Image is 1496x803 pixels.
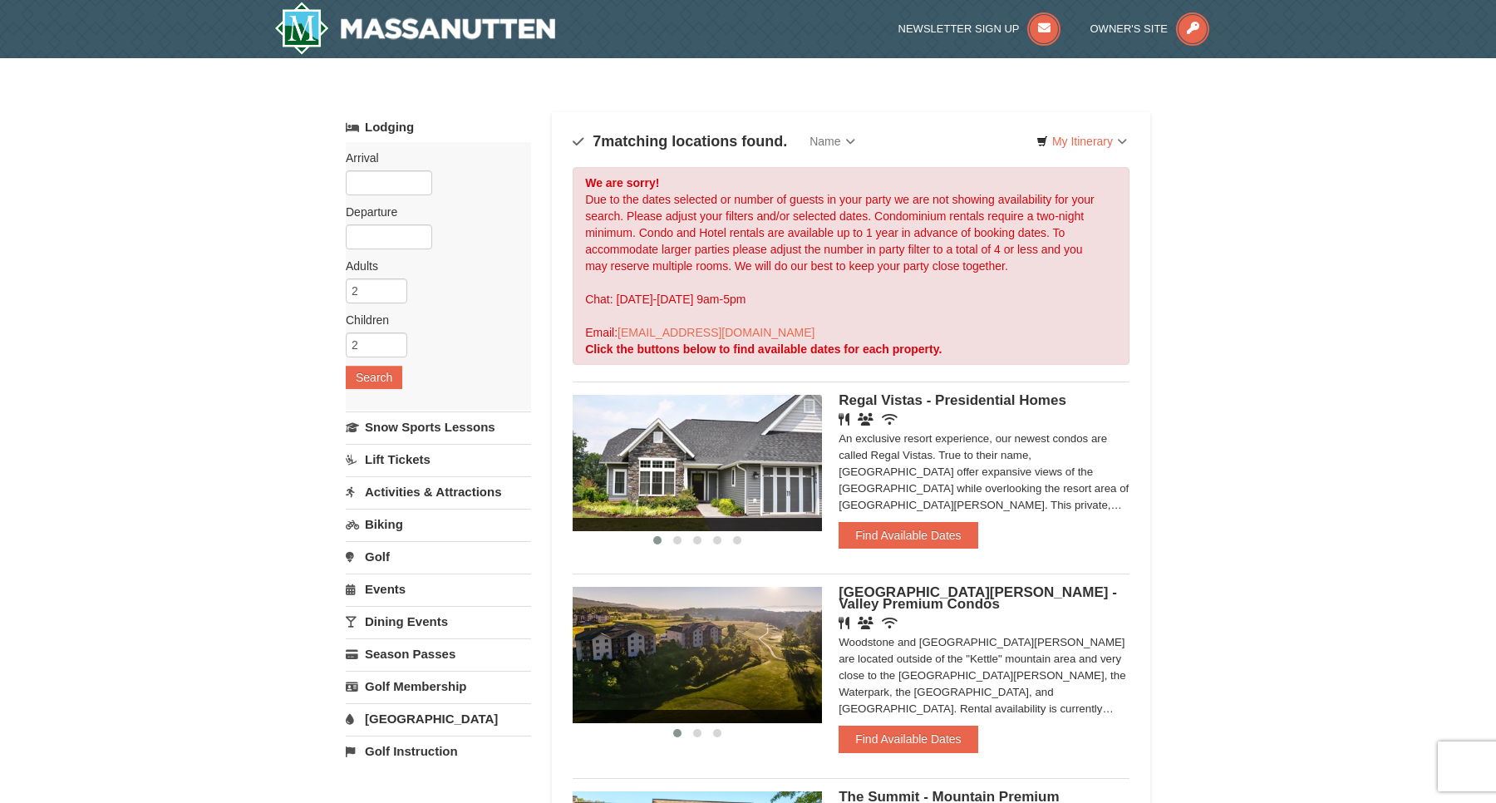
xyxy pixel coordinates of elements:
[898,22,1020,35] span: Newsletter Sign Up
[858,413,873,426] i: Banquet Facilities
[573,167,1129,365] div: Due to the dates selected or number of guests in your party we are not showing availability for y...
[346,736,531,766] a: Golf Instruction
[346,112,531,142] a: Lodging
[346,312,519,328] label: Children
[346,411,531,442] a: Snow Sports Lessons
[858,617,873,629] i: Banquet Facilities
[346,204,519,220] label: Departure
[898,22,1061,35] a: Newsletter Sign Up
[346,444,531,475] a: Lift Tickets
[585,176,659,190] strong: We are sorry!
[839,431,1129,514] div: An exclusive resort experience, our newest condos are called Regal Vistas. True to their name, [G...
[839,522,977,549] button: Find Available Dates
[346,574,531,604] a: Events
[839,634,1129,717] div: Woodstone and [GEOGRAPHIC_DATA][PERSON_NAME] are located outside of the "Kettle" mountain area an...
[797,125,867,158] a: Name
[1090,22,1210,35] a: Owner's Site
[346,366,402,389] button: Search
[1026,129,1138,154] a: My Itinerary
[346,541,531,572] a: Golf
[346,703,531,734] a: [GEOGRAPHIC_DATA]
[839,584,1117,612] span: [GEOGRAPHIC_DATA][PERSON_NAME] - Valley Premium Condos
[882,413,898,426] i: Wireless Internet (free)
[839,392,1066,408] span: Regal Vistas - Presidential Homes
[346,606,531,637] a: Dining Events
[585,342,942,356] strong: Click the buttons below to find available dates for each property.
[346,476,531,507] a: Activities & Attractions
[346,509,531,539] a: Biking
[274,2,555,55] a: Massanutten Resort
[839,413,849,426] i: Restaurant
[346,150,519,166] label: Arrival
[346,638,531,669] a: Season Passes
[882,617,898,629] i: Wireless Internet (free)
[346,258,519,274] label: Adults
[274,2,555,55] img: Massanutten Resort Logo
[618,326,814,339] a: [EMAIL_ADDRESS][DOMAIN_NAME]
[346,671,531,702] a: Golf Membership
[839,617,849,629] i: Restaurant
[839,726,977,752] button: Find Available Dates
[1090,22,1169,35] span: Owner's Site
